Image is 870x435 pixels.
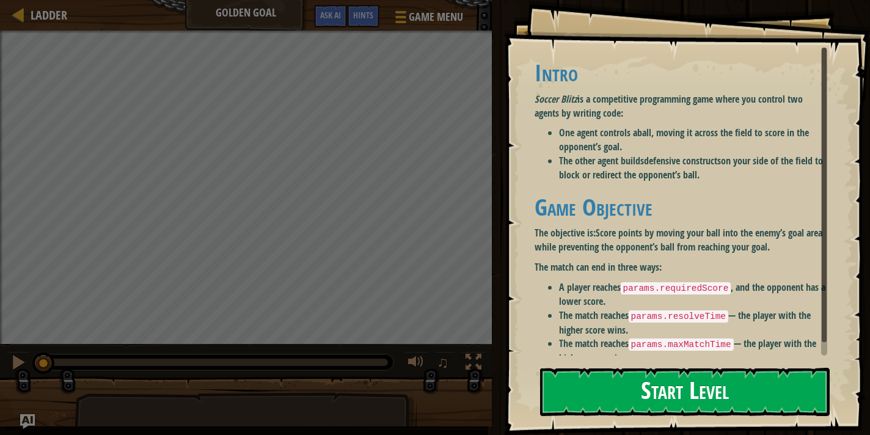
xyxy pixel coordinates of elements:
[437,353,449,371] span: ♫
[31,7,67,23] span: Ladder
[644,154,721,167] strong: defensive constructs
[535,92,577,106] em: Soccer Blitz
[404,351,428,376] button: Adjust volume
[637,126,651,139] strong: ball
[320,9,341,21] span: Ask AI
[559,154,827,182] li: The other agent builds on your side of the field to block or redirect the opponent’s ball.
[461,351,486,376] button: Toggle fullscreen
[409,9,463,25] span: Game Menu
[20,414,35,429] button: Ask AI
[535,226,822,254] strong: Score points by moving your ball into the enemy’s goal area while preventing the opponent’s ball ...
[353,9,373,21] span: Hints
[629,310,728,323] code: params.resolveTime
[535,226,827,254] p: The objective is:
[6,351,31,376] button: ⌘ + P: Pause
[540,368,830,416] button: Start Level
[314,5,347,27] button: Ask AI
[621,282,731,294] code: params.requiredScore
[559,309,827,337] li: The match reaches — the player with the higher score wins.
[535,260,827,274] p: The match can end in three ways:
[559,126,827,154] li: One agent controls a , moving it across the field to score in the opponent’s goal.
[535,60,827,86] h1: Intro
[535,92,827,120] p: is a competitive programming game where you control two agents by writing code:
[559,280,827,309] li: A player reaches , and the opponent has a lower score.
[386,5,470,34] button: Game Menu
[24,7,67,23] a: Ladder
[434,351,455,376] button: ♫
[535,194,827,220] h1: Game Objective
[629,338,734,351] code: params.maxMatchTime
[559,337,827,365] li: The match reaches — the player with the higher score wins.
